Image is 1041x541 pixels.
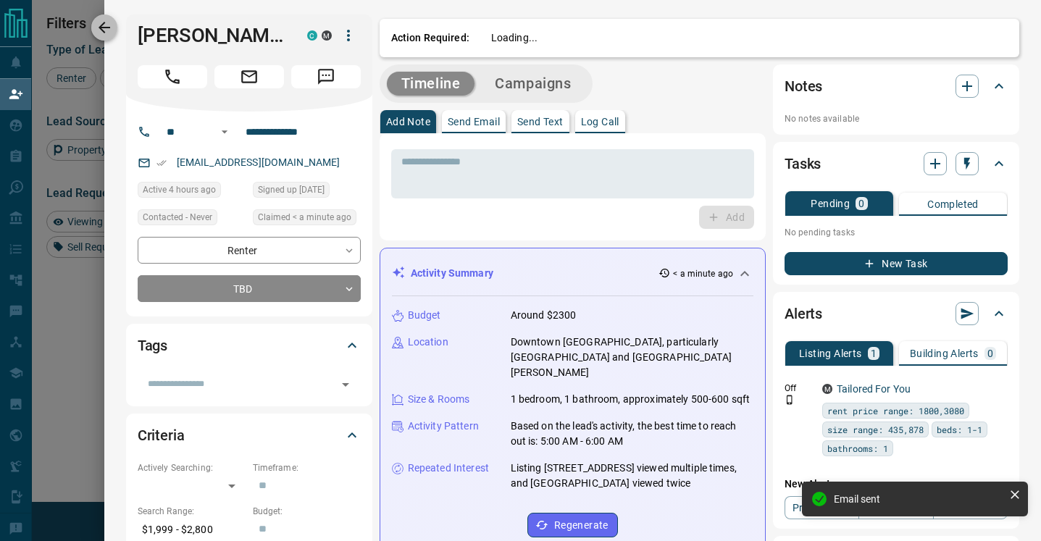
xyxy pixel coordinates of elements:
[408,335,448,350] p: Location
[785,382,814,395] p: Off
[799,348,862,358] p: Listing Alerts
[138,275,361,302] div: TBD
[858,198,864,209] p: 0
[785,69,1008,104] div: Notes
[138,424,185,447] h2: Criteria
[785,222,1008,243] p: No pending tasks
[785,395,795,405] svg: Push Notification Only
[258,183,325,197] span: Signed up [DATE]
[156,158,167,168] svg: Email Verified
[335,374,356,395] button: Open
[785,252,1008,275] button: New Task
[138,237,361,264] div: Renter
[138,182,246,202] div: Mon Sep 15 2025
[871,348,877,358] p: 1
[138,418,361,453] div: Criteria
[387,72,475,96] button: Timeline
[785,75,822,98] h2: Notes
[927,199,979,209] p: Completed
[785,112,1008,125] p: No notes available
[386,117,430,127] p: Add Note
[827,403,964,418] span: rent price range: 1800,3080
[177,156,340,168] a: [EMAIL_ADDRESS][DOMAIN_NAME]
[138,24,285,47] h1: [PERSON_NAME]
[216,123,233,141] button: Open
[785,152,821,175] h2: Tasks
[834,493,1003,505] div: Email sent
[138,328,361,363] div: Tags
[511,461,753,491] p: Listing [STREET_ADDRESS] viewed multiple times, and [GEOGRAPHIC_DATA] viewed twice
[138,505,246,518] p: Search Range:
[511,308,577,323] p: Around $2300
[143,210,212,225] span: Contacted - Never
[392,260,753,287] div: Activity Summary< a minute ago
[785,302,822,325] h2: Alerts
[253,461,361,474] p: Timeframe:
[391,30,469,46] p: Action Required:
[785,477,1008,492] p: New Alert:
[253,209,361,230] div: Mon Sep 15 2025
[517,117,564,127] p: Send Text
[138,65,207,88] span: Call
[511,335,753,380] p: Downtown [GEOGRAPHIC_DATA], particularly [GEOGRAPHIC_DATA] and [GEOGRAPHIC_DATA][PERSON_NAME]
[837,383,911,395] a: Tailored For You
[253,505,361,518] p: Budget:
[411,266,493,281] p: Activity Summary
[785,146,1008,181] div: Tasks
[322,30,332,41] div: mrloft.ca
[491,30,1008,46] p: Loading...
[480,72,585,96] button: Campaigns
[408,308,441,323] p: Budget
[143,183,216,197] span: Active 4 hours ago
[138,334,167,357] h2: Tags
[673,267,733,280] p: < a minute ago
[291,65,361,88] span: Message
[581,117,619,127] p: Log Call
[811,198,850,209] p: Pending
[827,422,924,437] span: size range: 435,878
[214,65,284,88] span: Email
[910,348,979,358] p: Building Alerts
[987,348,993,358] p: 0
[785,296,1008,331] div: Alerts
[448,117,500,127] p: Send Email
[138,461,246,474] p: Actively Searching:
[937,422,982,437] span: beds: 1-1
[307,30,317,41] div: condos.ca
[408,461,489,476] p: Repeated Interest
[527,513,618,537] button: Regenerate
[408,392,470,407] p: Size & Rooms
[822,384,832,394] div: mrloft.ca
[511,392,750,407] p: 1 bedroom, 1 bathroom, approximately 500-600 sqft
[258,210,351,225] span: Claimed < a minute ago
[827,441,888,456] span: bathrooms: 1
[785,496,859,519] a: Property
[253,182,361,202] div: Thu May 22 2025
[511,419,753,449] p: Based on the lead's activity, the best time to reach out is: 5:00 AM - 6:00 AM
[408,419,479,434] p: Activity Pattern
